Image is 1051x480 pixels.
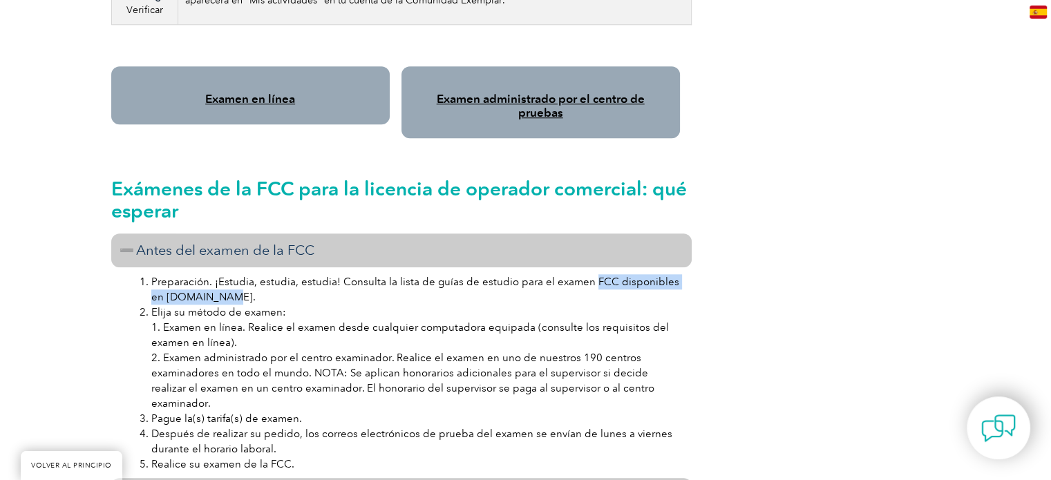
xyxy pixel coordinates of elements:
[151,428,672,455] font: Después de realizar su pedido, los correos electrónicos de prueba del examen se envían de lunes a...
[111,177,687,222] font: Exámenes de la FCC para la licencia de operador comercial: qué esperar
[151,458,294,470] font: Realice su examen de la FCC.
[981,411,1016,445] img: contact-chat.png
[437,92,645,119] a: Examen administrado por el centro de pruebas
[136,242,314,258] font: Antes del examen de la FCC
[205,92,295,106] a: Examen en línea
[1030,6,1047,19] img: es
[21,451,122,480] a: VOLVER AL PRINCIPIO
[151,412,302,425] font: Pague la(s) tarifa(s) de examen.
[151,352,654,410] font: 2. Examen administrado por el centro examinador. Realice el examen en uno de nuestros 190 centros...
[151,321,669,349] font: 1. Examen en línea. Realice el examen desde cualquier computadora equipada (consulte los requisit...
[31,461,112,470] font: VOLVER AL PRINCIPIO
[151,276,679,303] font: Preparación. ¡Estudia, estudia, estudia! Consulta la lista de guías de estudio para el examen FCC...
[151,306,286,318] font: Elija su método de examen:
[126,4,163,16] font: Verificar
